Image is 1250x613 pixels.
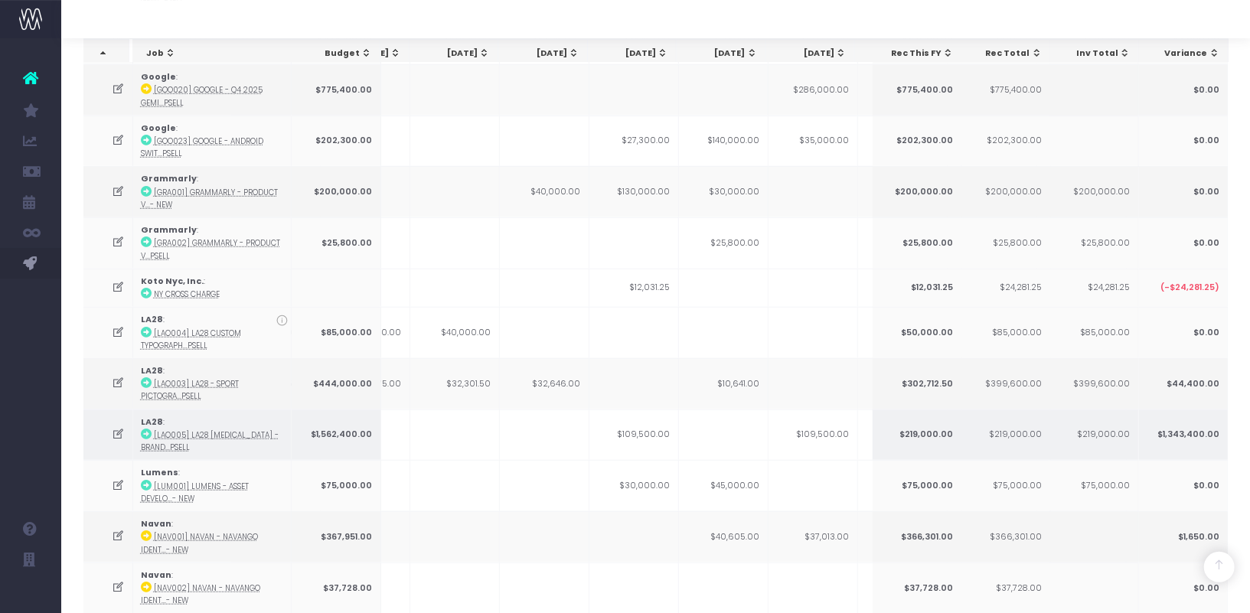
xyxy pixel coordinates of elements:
[305,47,372,60] div: Budget
[292,217,381,269] td: $25,800.00
[133,269,292,307] td: :
[589,460,679,511] td: $30,000.00
[141,276,204,287] strong: Koto Nyc, Inc.
[133,511,292,562] td: :
[292,166,381,217] td: $200,000.00
[1138,409,1228,461] td: $1,343,400.00
[141,238,280,260] abbr: [GRA002] Grammarly - Product Video - Brand - Upsell
[855,39,944,68] th: Nov 25: activate to sort column ascending
[679,358,769,409] td: $10,641.00
[589,166,679,217] td: $130,000.00
[1049,409,1138,461] td: $219,000.00
[690,47,757,60] div: [DATE]
[1049,460,1138,511] td: $75,000.00
[1049,39,1138,68] th: Inv Total: activate to sort column ascending
[1138,307,1228,358] td: $0.00
[1138,460,1228,511] td: $0.00
[498,39,587,68] th: Jul 25: activate to sort column ascending
[679,460,769,511] td: $45,000.00
[679,511,769,562] td: $40,605.00
[961,64,1050,116] td: $775,400.00
[1049,166,1138,217] td: $200,000.00
[141,532,258,554] abbr: [NAV001] Navan - NavanGo Identity - Brand - New
[961,116,1050,167] td: $202,300.00
[141,224,197,236] strong: Grammarly
[141,314,163,325] strong: LA28
[133,358,292,409] td: :
[679,166,769,217] td: $30,000.00
[1138,358,1228,409] td: $44,400.00
[141,430,279,452] abbr: [LAO005] LA28 Retainer - Brand - Upsell
[780,47,847,60] div: [DATE]
[141,71,176,83] strong: Google
[154,289,220,299] abbr: NY Cross Charge
[858,64,948,116] td: $275,600.00
[602,47,668,60] div: [DATE]
[1139,39,1229,68] th: Variance: activate to sort column ascending
[769,116,858,167] td: $35,000.00
[292,409,381,461] td: $1,562,400.00
[133,307,292,358] td: :
[679,116,769,167] td: $140,000.00
[141,481,249,504] abbr: [LUM001] Lumens - Asset Development - Campaign - New
[141,583,260,605] abbr: [NAV002] Navan - NavanGo Identity - Digital - New
[961,39,1050,68] th: Rec Total: activate to sort column ascending
[872,511,961,562] td: $366,301.00
[410,307,500,358] td: $40,000.00
[1049,217,1138,269] td: $25,800.00
[858,358,948,409] td: $29,499.00
[1138,64,1228,116] td: $0.00
[589,409,679,461] td: $109,500.00
[1063,47,1130,60] div: Inv Total
[83,39,130,68] th: : activate to sort column descending
[1138,511,1228,562] td: $1,650.00
[961,217,1050,269] td: $25,800.00
[769,409,858,461] td: $109,500.00
[141,416,163,428] strong: LA28
[872,269,961,307] td: $12,031.25
[1160,282,1219,294] span: (-$24,281.25)
[133,166,292,217] td: :
[141,187,278,210] abbr: [GRA001] Grammarly - Product Videos - Brand - New
[679,217,769,269] td: $25,800.00
[1049,358,1138,409] td: $399,600.00
[141,85,263,107] abbr: [GOO020] Google - Q4 2025 Gemini Design - Brand - Upsell
[872,307,961,358] td: $50,000.00
[858,511,948,562] td: $23,203.00
[766,39,855,68] th: Oct 25: activate to sort column ascending
[147,47,287,60] div: Job
[961,358,1050,409] td: $399,600.00
[133,116,292,167] td: :
[423,47,490,60] div: [DATE]
[410,39,498,68] th: Jun 25: activate to sort column ascending
[292,39,380,68] th: Budget: activate to sort column ascending
[961,269,1050,307] td: $24,281.25
[872,460,961,511] td: $75,000.00
[677,39,765,68] th: Sep 25: activate to sort column ascending
[769,511,858,562] td: $37,013.00
[141,365,163,377] strong: LA28
[141,379,239,401] abbr: [LAO003] LA28 - Sport Pictograms - Upsell
[141,328,241,351] abbr: [LAO004] LA28 Custom Typography - Upsell
[500,358,589,409] td: $32,646.00
[589,116,679,167] td: $27,300.00
[141,136,263,158] abbr: [GOO023] Google - Android Switchers - Campaign - Upsell
[141,467,178,478] strong: Lumens
[292,116,381,167] td: $202,300.00
[975,47,1042,60] div: Rec Total
[769,64,858,116] td: $286,000.00
[141,569,171,581] strong: Navan
[133,460,292,511] td: :
[961,409,1050,461] td: $219,000.00
[589,269,679,307] td: $12,031.25
[141,122,176,134] strong: Google
[961,511,1050,562] td: $366,301.00
[961,307,1050,358] td: $85,000.00
[500,166,589,217] td: $40,000.00
[1049,307,1138,358] td: $85,000.00
[141,173,197,184] strong: Grammarly
[1138,217,1228,269] td: $0.00
[292,460,381,511] td: $75,000.00
[872,409,961,461] td: $219,000.00
[141,518,171,530] strong: Navan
